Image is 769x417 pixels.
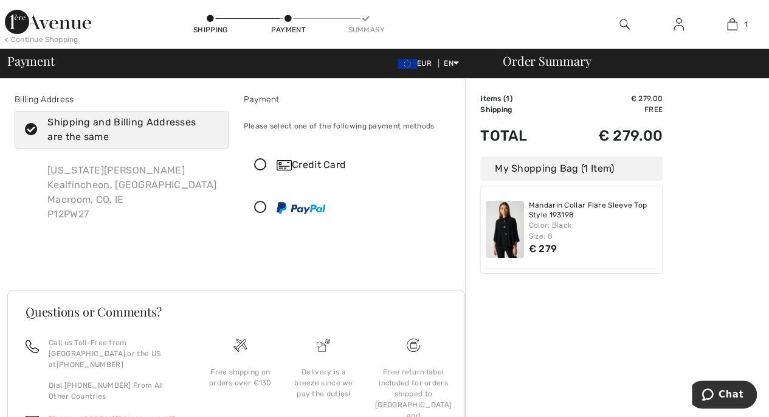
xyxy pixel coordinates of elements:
[529,243,557,254] span: € 279
[5,10,91,34] img: 1ère Avenue
[488,55,762,67] div: Order Summary
[480,115,557,156] td: Total
[727,17,737,32] img: My Bag
[557,93,663,104] td: € 279.00
[706,17,759,32] a: 1
[277,158,449,172] div: Credit Card
[348,24,384,35] div: Summary
[49,337,184,370] p: Call us Toll-Free from [GEOGRAPHIC_DATA] or the US at
[277,202,325,214] img: PayPal
[47,115,210,144] div: Shipping and Billing Addresses are the same
[619,17,630,32] img: search the website
[506,94,509,103] span: 1
[664,17,694,32] a: Sign In
[38,153,226,231] div: [US_STATE][PERSON_NAME] Kealfincheon, [GEOGRAPHIC_DATA] Macroom, CO, IE P12PW27
[317,338,330,352] img: Delivery is a breeze since we pay the duties!
[192,24,229,35] div: Shipping
[244,93,458,106] div: Payment
[398,59,436,68] span: EUR
[209,366,272,388] div: Free shipping on orders over €130
[486,201,524,258] img: Mandarin Collar Flare Sleeve Top Style 193198
[26,306,447,318] h3: Questions or Comments?
[480,104,557,115] td: Shipping
[407,338,420,352] img: Free shipping on orders over &#8364;130
[7,55,54,67] span: Payment
[557,115,663,156] td: € 279.00
[529,220,658,242] div: Color: Black Size: 8
[49,380,184,402] p: Dial [PHONE_NUMBER] From All Other Countries
[292,366,356,399] div: Delivery is a breeze since we pay the duties!
[692,380,757,411] iframe: Opens a widget where you can chat to one of our agents
[233,338,247,352] img: Free shipping on orders over &#8364;130
[743,19,747,30] span: 1
[277,160,292,170] img: Credit Card
[480,156,663,181] div: My Shopping Bag (1 Item)
[480,93,557,104] td: Items ( )
[270,24,306,35] div: Payment
[15,93,229,106] div: Billing Address
[529,201,658,220] a: Mandarin Collar Flare Sleeve Top Style 193198
[557,104,663,115] td: Free
[244,111,458,141] div: Please select one of the following payment methods
[5,34,78,45] div: < Continue Shopping
[444,59,459,68] span: EN
[57,360,123,369] a: [PHONE_NUMBER]
[674,17,684,32] img: My Info
[26,340,39,353] img: call
[398,59,417,69] img: Euro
